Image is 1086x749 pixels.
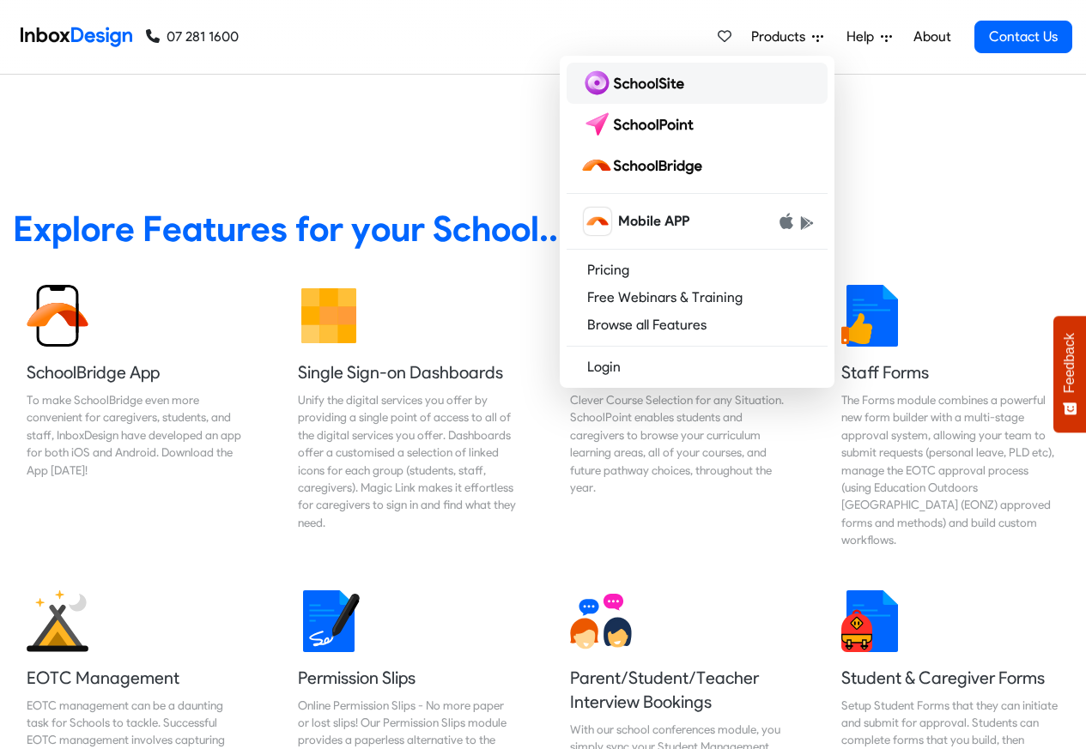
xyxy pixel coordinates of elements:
[298,285,360,347] img: 2022_01_13_icon_grid.svg
[27,360,245,384] h5: SchoolBridge App
[570,590,632,652] img: 2022_01_13_icon_conversation.svg
[841,666,1059,690] h5: Student & Caregiver Forms
[27,285,88,347] img: 2022_01_13_icon_sb_app.svg
[570,391,788,496] div: Clever Course Selection for any Situation. SchoolPoint enables students and caregivers to browse ...
[751,27,812,47] span: Products
[1062,333,1077,393] span: Feedback
[841,391,1059,549] div: The Forms module combines a powerful new form builder with a multi-stage approval system, allowin...
[560,56,834,388] div: Products
[841,360,1059,384] h5: Staff Forms
[284,271,530,563] a: Single Sign-on Dashboards Unify the digital services you offer by providing a single point of acc...
[27,590,88,652] img: 2022_01_25_icon_eonz.svg
[584,208,611,235] img: schoolbridge icon
[580,69,691,97] img: schoolsite logo
[908,20,956,54] a: About
[570,666,788,714] h5: Parent/Student/Teacher Interview Bookings
[13,207,1073,251] heading: Explore Features for your School...
[27,666,245,690] h5: EOTC Management
[841,590,903,652] img: 2022_01_13_icon_student_form.svg
[298,391,516,531] div: Unify the digital services you offer by providing a single point of access to all of the digital ...
[840,20,899,54] a: Help
[580,152,709,179] img: schoolbridge logo
[567,257,828,284] a: Pricing
[1053,316,1086,432] button: Feedback - Show survey
[298,360,516,384] h5: Single Sign-on Dashboards
[846,27,881,47] span: Help
[567,353,828,381] a: Login
[567,311,828,339] a: Browse all Features
[146,27,239,47] a: 07 281 1600
[828,271,1073,563] a: Staff Forms The Forms module combines a powerful new form builder with a multi-stage approval sys...
[556,271,802,563] a: Course Selection Clever Course Selection for any Situation. SchoolPoint enables students and care...
[744,20,830,54] a: Products
[298,666,516,690] h5: Permission Slips
[841,285,903,347] img: 2022_01_13_icon_thumbsup.svg
[567,284,828,311] a: Free Webinars & Training
[618,211,689,232] span: Mobile APP
[580,111,701,138] img: schoolpoint logo
[298,590,360,652] img: 2022_01_18_icon_signature.svg
[567,201,828,242] a: schoolbridge icon Mobile APP
[13,271,258,563] a: SchoolBridge App To make SchoolBridge even more convenient for caregivers, students, and staff, I...
[974,21,1072,53] a: Contact Us
[27,391,245,479] div: To make SchoolBridge even more convenient for caregivers, students, and staff, InboxDesign have d...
